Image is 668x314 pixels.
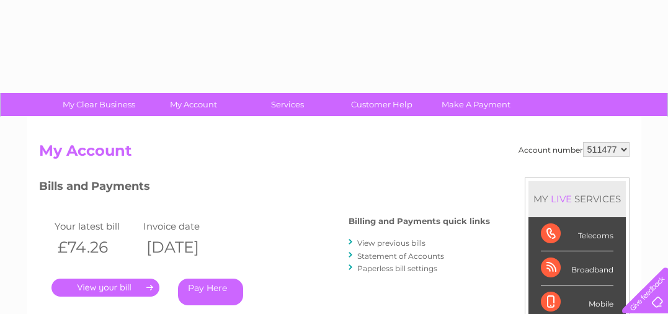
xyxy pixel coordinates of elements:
a: Statement of Accounts [357,251,444,261]
th: £74.26 [51,235,141,260]
div: Account number [519,142,630,157]
a: My Account [142,93,244,116]
a: My Clear Business [48,93,150,116]
a: View previous bills [357,238,425,248]
th: [DATE] [140,235,229,260]
h3: Bills and Payments [39,177,490,199]
a: Services [236,93,339,116]
td: Invoice date [140,218,229,235]
a: Paperless bill settings [357,264,437,273]
h2: My Account [39,142,630,166]
a: Make A Payment [425,93,527,116]
a: . [51,279,159,297]
a: Pay Here [178,279,243,305]
td: Your latest bill [51,218,141,235]
div: LIVE [548,193,574,205]
h4: Billing and Payments quick links [349,217,490,226]
a: Customer Help [331,93,433,116]
div: MY SERVICES [528,181,626,217]
div: Broadband [541,251,613,285]
div: Telecoms [541,217,613,251]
